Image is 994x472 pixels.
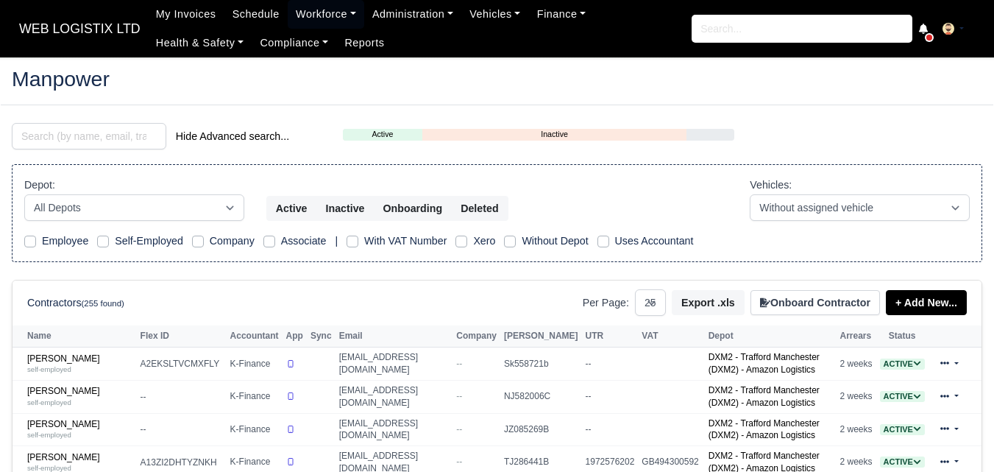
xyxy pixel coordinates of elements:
[500,325,582,348] th: [PERSON_NAME]
[615,233,694,250] label: Uses Accountant
[500,413,582,446] td: JZ085269B
[880,424,925,435] span: Active
[451,196,508,221] button: Deleted
[148,29,252,57] a: Health & Safety
[880,457,925,467] a: Active
[166,124,299,149] button: Hide Advanced search...
[422,128,686,141] a: Inactive
[500,380,582,413] td: NJ582006C
[582,325,639,348] th: UTR
[12,68,982,89] h2: Manpower
[880,359,925,369] a: Active
[137,413,227,446] td: --
[252,29,336,57] a: Compliance
[473,233,495,250] label: Xero
[837,325,876,348] th: Arrears
[281,233,327,250] label: Associate
[880,290,967,315] div: + Add New...
[709,385,820,408] a: DXM2 - Trafford Manchester (DXM2) - Amazon Logistics
[316,196,374,221] button: Inactive
[456,359,462,369] span: --
[13,325,137,348] th: Name
[137,380,227,413] td: --
[42,233,88,250] label: Employee
[27,353,133,375] a: [PERSON_NAME] self-employed
[137,325,227,348] th: Flex ID
[336,348,453,381] td: [EMAIL_ADDRESS][DOMAIN_NAME]
[709,352,820,375] a: DXM2 - Trafford Manchester (DXM2) - Amazon Logistics
[876,325,929,348] th: Status
[336,29,392,57] a: Reports
[452,325,500,348] th: Company
[837,348,876,381] td: 2 weeks
[880,424,925,434] a: Active
[709,418,820,441] a: DXM2 - Trafford Manchester (DXM2) - Amazon Logistics
[522,233,588,250] label: Without Depot
[692,15,912,43] input: Search...
[582,348,639,381] td: --
[638,325,704,348] th: VAT
[500,348,582,381] td: Sk558721b
[880,391,925,402] span: Active
[582,413,639,446] td: --
[27,419,133,440] a: [PERSON_NAME] self-employed
[27,297,124,309] h6: Contractors
[336,380,453,413] td: [EMAIL_ADDRESS][DOMAIN_NAME]
[227,325,283,348] th: Accountant
[115,233,183,250] label: Self-Employed
[12,15,148,43] a: WEB LOGISTIX LTD
[137,348,227,381] td: A2EKSLTVCMXFLY
[343,128,423,141] a: Active
[672,290,745,315] button: Export .xls
[705,325,837,348] th: Depot
[12,123,166,149] input: Search (by name, email, transporter id) ...
[456,424,462,434] span: --
[750,290,880,315] button: Onboard Contractor
[27,431,71,439] small: self-employed
[880,391,925,401] a: Active
[336,325,453,348] th: Email
[364,233,447,250] label: With VAT Number
[583,295,629,311] label: Per Page:
[266,196,317,221] button: Active
[307,325,336,348] th: Sync
[750,177,792,194] label: Vehicles:
[335,235,338,247] span: |
[227,348,283,381] td: K-Finance
[27,386,133,407] a: [PERSON_NAME] self-employed
[27,365,71,373] small: self-employed
[82,299,124,308] small: (255 found)
[456,391,462,401] span: --
[27,464,71,472] small: self-employed
[227,380,283,413] td: K-Finance
[283,325,307,348] th: App
[374,196,452,221] button: Onboarding
[886,290,967,315] a: + Add New...
[837,380,876,413] td: 2 weeks
[837,413,876,446] td: 2 weeks
[210,233,255,250] label: Company
[1,57,993,105] div: Manpower
[227,413,283,446] td: K-Finance
[456,457,462,467] span: --
[336,413,453,446] td: [EMAIL_ADDRESS][DOMAIN_NAME]
[27,398,71,406] small: self-employed
[12,14,148,43] span: WEB LOGISTIX LTD
[582,380,639,413] td: --
[24,177,55,194] label: Depot:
